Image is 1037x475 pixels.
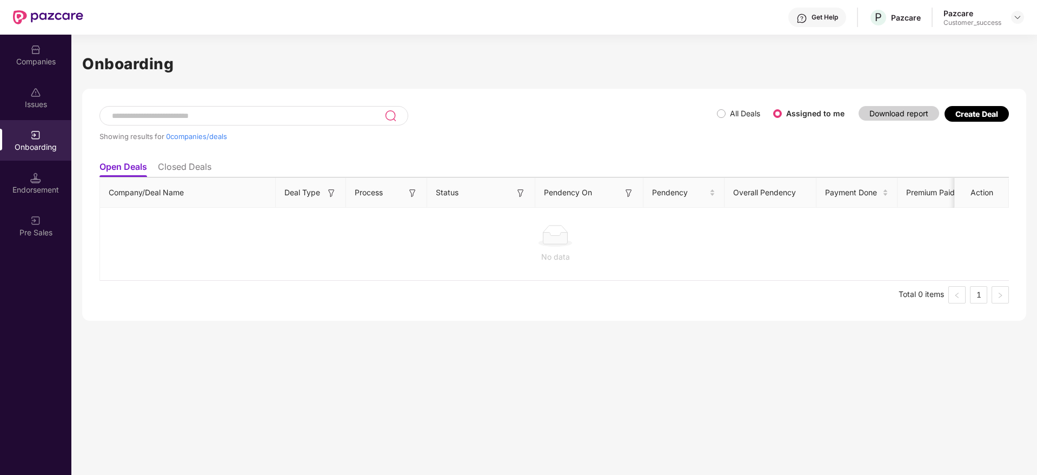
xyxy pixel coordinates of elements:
span: Process [355,187,383,199]
li: Closed Deals [158,161,211,177]
li: Next Page [992,286,1009,304]
span: Payment Done [825,187,880,199]
li: Total 0 items [899,286,944,304]
div: Customer_success [943,18,1001,27]
label: All Deals [730,109,760,118]
span: Status [436,187,458,199]
th: Company/Deal Name [100,178,276,208]
th: Action [955,178,1009,208]
span: Deal Type [284,187,320,199]
img: svg+xml;base64,PHN2ZyB3aWR0aD0iMjAiIGhlaWdodD0iMjAiIHZpZXdCb3g9IjAgMCAyMCAyMCIgZmlsbD0ibm9uZSIgeG... [30,215,41,226]
div: Showing results for [99,132,717,141]
th: Premium Paid [898,178,968,208]
img: svg+xml;base64,PHN2ZyB3aWR0aD0iMTQuNSIgaGVpZ2h0PSIxNC41IiB2aWV3Qm94PSIwIDAgMTYgMTYiIGZpbGw9Im5vbm... [30,173,41,183]
div: Get Help [812,13,838,22]
span: Pendency On [544,187,592,199]
img: svg+xml;base64,PHN2ZyB3aWR0aD0iMjAiIGhlaWdodD0iMjAiIHZpZXdCb3g9IjAgMCAyMCAyMCIgZmlsbD0ibm9uZSIgeG... [30,130,41,141]
img: svg+xml;base64,PHN2ZyB3aWR0aD0iMTYiIGhlaWdodD0iMTYiIHZpZXdCb3g9IjAgMCAxNiAxNiIgZmlsbD0ibm9uZSIgeG... [407,188,418,199]
span: 0 companies/deals [166,132,227,141]
th: Payment Done [816,178,898,208]
div: No data [109,251,1002,263]
img: svg+xml;base64,PHN2ZyBpZD0iRHJvcGRvd24tMzJ4MzIiIHhtbG5zPSJodHRwOi8vd3d3LnczLm9yZy8yMDAwL3N2ZyIgd2... [1013,13,1022,22]
img: svg+xml;base64,PHN2ZyBpZD0iSXNzdWVzX2Rpc2FibGVkIiB4bWxucz0iaHR0cDovL3d3dy53My5vcmcvMjAwMC9zdmciIH... [30,87,41,98]
img: svg+xml;base64,PHN2ZyB3aWR0aD0iMTYiIGhlaWdodD0iMTYiIHZpZXdCb3g9IjAgMCAxNiAxNiIgZmlsbD0ibm9uZSIgeG... [623,188,634,199]
div: Create Deal [955,109,998,118]
li: 1 [970,286,987,304]
button: left [948,286,966,304]
a: 1 [970,287,987,303]
img: svg+xml;base64,PHN2ZyB3aWR0aD0iMjQiIGhlaWdodD0iMjUiIHZpZXdCb3g9IjAgMCAyNCAyNSIgZmlsbD0ibm9uZSIgeG... [384,109,397,122]
img: svg+xml;base64,PHN2ZyBpZD0iSGVscC0zMngzMiIgeG1sbnM9Imh0dHA6Ly93d3cudzMub3JnLzIwMDAvc3ZnIiB3aWR0aD... [796,13,807,24]
span: left [954,292,960,299]
button: right [992,286,1009,304]
th: Pendency [643,178,724,208]
img: svg+xml;base64,PHN2ZyB3aWR0aD0iMTYiIGhlaWdodD0iMTYiIHZpZXdCb3g9IjAgMCAxNiAxNiIgZmlsbD0ibm9uZSIgeG... [326,188,337,199]
label: Assigned to me [786,109,845,118]
li: Open Deals [99,161,147,177]
span: P [875,11,882,24]
div: Pazcare [891,12,921,23]
li: Previous Page [948,286,966,304]
span: right [997,292,1003,299]
div: Pazcare [943,8,1001,18]
h1: Onboarding [82,52,1026,76]
img: New Pazcare Logo [13,10,83,24]
th: Overall Pendency [724,178,816,208]
img: svg+xml;base64,PHN2ZyBpZD0iQ29tcGFuaWVzIiB4bWxucz0iaHR0cDovL3d3dy53My5vcmcvMjAwMC9zdmciIHdpZHRoPS... [30,44,41,55]
span: Pendency [652,187,707,199]
button: Download report [859,106,939,121]
img: svg+xml;base64,PHN2ZyB3aWR0aD0iMTYiIGhlaWdodD0iMTYiIHZpZXdCb3g9IjAgMCAxNiAxNiIgZmlsbD0ibm9uZSIgeG... [515,188,526,199]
